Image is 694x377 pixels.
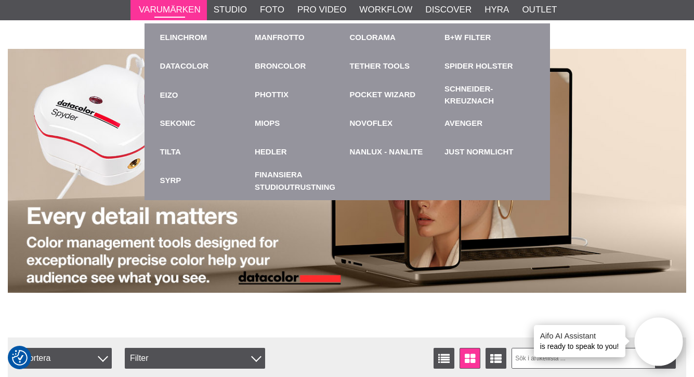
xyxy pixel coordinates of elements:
a: Avenger [444,118,482,129]
a: Hyra [485,3,509,17]
a: TILTA [160,146,181,158]
a: Tether Tools [350,60,410,72]
a: Miops [255,118,280,129]
input: Sök i artikellista ... [512,348,676,369]
a: Listvisning [434,348,454,369]
h4: Aifo AI Assistant [540,330,619,341]
a: Finansiera Studioutrustning [255,166,345,195]
button: Samtyckesinställningar [12,348,28,367]
a: Studio [214,3,247,17]
a: Broncolor [255,60,306,72]
a: Foto [260,3,284,17]
a: B+W Filter [444,32,491,44]
img: Annons:003 banner-datac-spyder-1390x.jpg [8,49,686,293]
a: Colorama [350,32,396,44]
a: EIZO [160,81,250,109]
div: is ready to speak to you! [534,325,625,357]
a: Novoflex [350,118,393,129]
a: Sekonic [160,118,195,129]
a: Schneider-Kreuznach [444,83,534,107]
a: Utökad listvisning [486,348,506,369]
a: Outlet [522,3,557,17]
a: Phottix [255,89,289,101]
a: Varumärken [139,3,201,17]
a: Just Normlicht [444,146,514,158]
a: Discover [425,3,472,17]
div: Filter [125,348,265,369]
a: Hedler [255,146,287,158]
a: Fönstervisning [460,348,480,369]
a: Manfrotto [255,32,305,44]
a: Workflow [359,3,412,17]
a: Pro Video [297,3,346,17]
a: Spider Holster [444,60,513,72]
a: Nanlux - Nanlite [350,146,423,158]
a: Pocket Wizard [350,89,416,101]
img: Revisit consent button [12,350,28,366]
a: Elinchrom [160,32,207,44]
span: Sortera [18,348,112,369]
a: Syrp [160,175,181,187]
a: Datacolor [160,60,209,72]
